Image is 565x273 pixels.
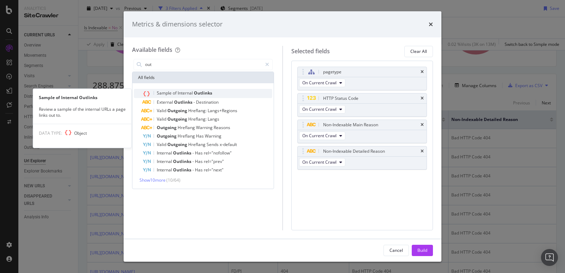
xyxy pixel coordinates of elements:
[421,149,424,153] div: times
[139,177,166,183] span: Show 10 more
[124,11,441,262] div: modal
[302,159,337,165] span: On Current Crawl
[178,90,194,96] span: Internal
[299,79,345,87] button: On Current Crawl
[144,59,262,70] input: Search by field name
[302,106,337,112] span: On Current Crawl
[412,245,433,256] button: Build
[421,70,424,74] div: times
[188,108,208,114] span: Hreflang:
[323,95,358,102] div: HTTP Status Code
[220,141,237,147] span: x-default
[157,158,173,164] span: Internal
[214,125,230,131] span: Reasons
[204,158,224,164] span: rel="prev"
[132,46,172,54] div: Available fields
[194,90,212,96] span: Outlinks
[157,133,178,139] span: Outgoing
[33,95,131,101] div: Sample of Internal Outlinks
[167,141,188,147] span: Outgoing
[323,148,385,155] div: Non-Indexable Detailed Reason
[192,167,195,173] span: -
[541,249,558,266] div: Open Intercom Messenger
[205,133,221,139] span: Warning
[157,108,167,114] span: Valid
[157,150,173,156] span: Internal
[188,116,208,122] span: Hreflang:
[195,150,204,156] span: Has
[157,125,178,131] span: Outgoing
[166,177,180,183] span: ( 10 / 64 )
[196,133,205,139] span: Has
[208,116,219,122] span: Langs
[323,68,341,75] div: pagetype
[302,80,337,86] span: On Current Crawl
[208,108,237,114] span: Langs+Regions
[417,247,427,253] div: Build
[299,132,345,140] button: On Current Crawl
[421,123,424,127] div: times
[204,167,224,173] span: rel="next"
[383,245,409,256] button: Cancel
[297,146,427,170] div: Non-Indexable Detailed ReasontimesOn Current Crawl
[195,158,204,164] span: Has
[132,20,222,29] div: Metrics & dimensions selector
[429,20,433,29] div: times
[157,116,167,122] span: Valid
[389,247,403,253] div: Cancel
[132,72,274,83] div: All fields
[291,47,330,55] div: Selected fields
[194,99,196,105] span: -
[410,48,427,54] div: Clear All
[157,167,173,173] span: Internal
[299,158,345,166] button: On Current Crawl
[192,158,195,164] span: -
[33,106,131,118] div: Review a sample of the internal URLs a page links out to.
[173,150,192,156] span: Outlinks
[174,99,194,105] span: Outlinks
[421,96,424,101] div: times
[188,141,207,147] span: Hreflang
[157,141,167,147] span: Valid
[178,125,196,131] span: Hreflang
[207,141,220,147] span: Sends
[297,120,427,143] div: Non-Indexable Main ReasontimesOn Current Crawl
[297,67,427,90] div: pagetypetimesOn Current Crawl
[302,133,337,139] span: On Current Crawl
[196,125,214,131] span: Warning
[196,99,219,105] span: Destination
[178,133,196,139] span: Hreflang
[204,150,232,156] span: rel="nofollow"
[173,158,192,164] span: Outlinks
[323,121,378,128] div: Non-Indexable Main Reason
[299,105,345,114] button: On Current Crawl
[157,90,173,96] span: Sample
[297,93,427,117] div: HTTP Status CodetimesOn Current Crawl
[157,99,174,105] span: External
[167,116,188,122] span: Outgoing
[173,167,192,173] span: Outlinks
[404,46,433,57] button: Clear All
[195,167,204,173] span: Has
[167,108,188,114] span: Outgoing
[173,90,178,96] span: of
[192,150,195,156] span: -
